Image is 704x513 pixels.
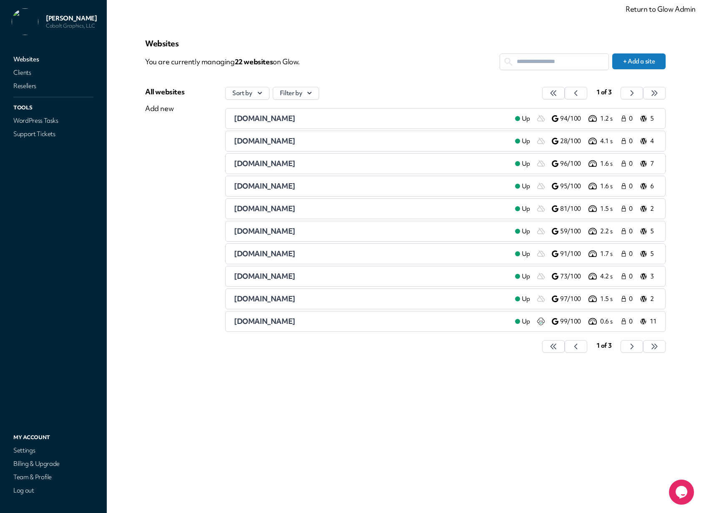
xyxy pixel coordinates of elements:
a: 4 [640,136,657,146]
a: 0 [620,159,637,169]
p: 6 [650,182,657,191]
span: Up [522,159,530,168]
a: 95/100 1.6 s [552,181,620,191]
a: 2 [640,204,657,214]
span: [DOMAIN_NAME] [234,294,295,303]
a: 0 [620,316,637,326]
p: Websites [145,38,666,48]
span: [DOMAIN_NAME] [234,271,295,281]
p: You are currently managing on Glow. [145,53,500,70]
p: 91/100 [560,250,587,258]
p: 96/100 [560,159,587,168]
a: 28/100 4.1 s [552,136,620,146]
button: + Add a site [612,53,666,69]
span: 0 [629,205,635,213]
span: 0 [629,250,635,258]
a: Resellers [12,80,95,92]
a: 6 [640,181,657,191]
a: 96/100 1.6 s [552,159,620,169]
p: 2 [650,295,657,303]
p: 1.6 s [600,159,620,168]
p: 3 [650,272,657,281]
a: 0 [620,226,637,236]
a: 3 [640,271,657,281]
a: Billing & Upgrade [12,458,95,470]
a: Support Tickets [12,128,95,140]
p: 0.6 s [600,317,620,326]
a: Up [508,271,537,281]
span: 0 [629,114,635,123]
a: Up [508,226,537,236]
span: Up [522,114,530,123]
a: 0 [620,271,637,281]
span: Up [522,205,530,213]
a: Up [508,204,537,214]
a: 73/100 4.2 s [552,271,620,281]
p: 94/100 [560,114,587,123]
a: Log out [12,485,95,496]
a: [DOMAIN_NAME] [234,136,508,146]
span: Up [522,227,530,236]
span: Up [522,182,530,191]
p: Cobalt Graphics, LLC [46,23,97,29]
span: Up [522,295,530,303]
a: [DOMAIN_NAME] [234,204,508,214]
span: 1 of 3 [596,341,612,350]
a: [DOMAIN_NAME] [234,316,508,326]
span: Up [522,317,530,326]
p: 99/100 [560,317,587,326]
p: 4 [650,137,657,146]
p: 97/100 [560,295,587,303]
a: 0 [620,204,637,214]
a: WordPress Tasks [12,115,95,126]
p: Tools [12,102,95,113]
span: [DOMAIN_NAME] [234,136,295,146]
a: Up [508,249,537,259]
span: [DOMAIN_NAME] [234,204,295,213]
a: Websites [12,53,95,65]
a: 11 [640,316,657,326]
button: Filter by [273,87,319,100]
a: 0 [620,181,637,191]
span: [DOMAIN_NAME] [234,226,295,236]
iframe: chat widget [669,480,696,505]
p: 1.2 s [600,114,620,123]
a: [DOMAIN_NAME] [234,249,508,259]
a: 0 [620,114,637,124]
p: [PERSON_NAME] [46,14,97,23]
p: 73/100 [560,272,587,281]
span: [DOMAIN_NAME] [234,249,295,258]
div: Add new [145,104,184,114]
a: [DOMAIN_NAME] [234,294,508,304]
a: 59/100 2.2 s [552,226,620,236]
span: 0 [629,182,635,191]
a: Up [508,159,537,169]
a: Up [508,181,537,191]
a: [DOMAIN_NAME] [234,181,508,191]
p: 1.6 s [600,182,620,191]
span: 0 [629,159,635,168]
span: 0 [629,137,635,146]
button: Sort by [225,87,269,100]
p: 11 [650,317,657,326]
span: 0 [629,317,635,326]
a: Team & Profile [12,471,95,483]
p: 95/100 [560,182,587,191]
span: [DOMAIN_NAME] [234,114,295,123]
a: 0 [620,294,637,304]
a: [DOMAIN_NAME] [234,271,508,281]
p: 5 [650,114,657,123]
a: 81/100 1.5 s [552,204,620,214]
span: 1 of 3 [596,88,612,96]
p: 5 [650,227,657,236]
a: Settings [12,445,95,456]
a: Clients [12,67,95,78]
a: 0 [620,249,637,259]
span: [DOMAIN_NAME] [234,181,295,191]
p: 28/100 [560,137,587,146]
span: [DOMAIN_NAME] [234,316,295,326]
